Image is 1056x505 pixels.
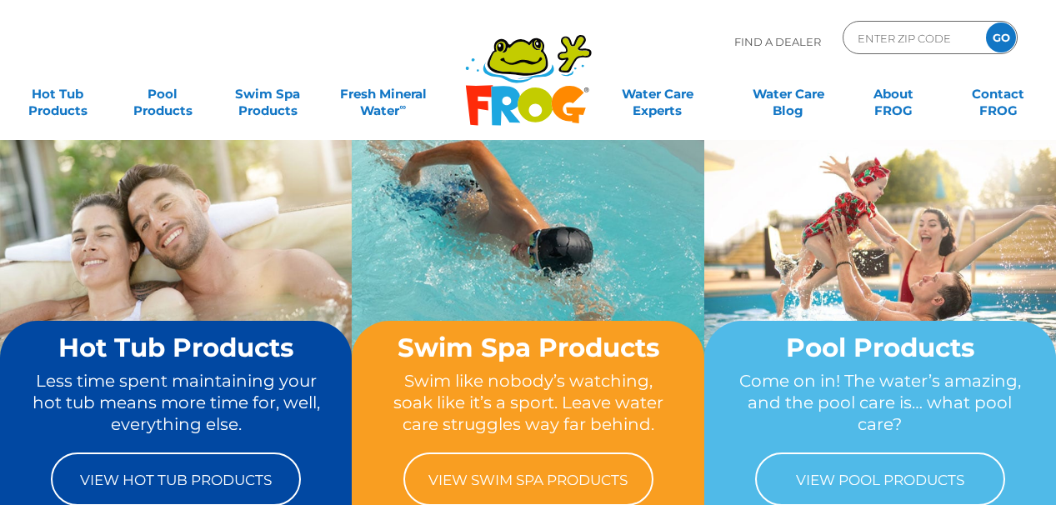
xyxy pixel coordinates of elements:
h2: Swim Spa Products [383,333,672,362]
a: Swim SpaProducts [227,77,308,111]
a: ContactFROG [958,77,1039,111]
p: Find A Dealer [734,21,821,62]
input: Zip Code Form [856,26,968,50]
img: home-banner-pool-short [704,139,1056,402]
a: Fresh MineralWater∞ [333,77,435,111]
a: Hot TubProducts [17,77,98,111]
sup: ∞ [399,101,406,112]
a: Water CareExperts [591,77,724,111]
a: AboutFROG [853,77,934,111]
p: Swim like nobody’s watching, soak like it’s a sport. Leave water care struggles way far behind. [383,370,672,436]
a: PoolProducts [122,77,203,111]
a: Water CareBlog [747,77,828,111]
p: Come on in! The water’s amazing, and the pool care is… what pool care? [736,370,1024,436]
input: GO [986,22,1016,52]
p: Less time spent maintaining your hot tub means more time for, well, everything else. [32,370,320,436]
img: home-banner-swim-spa-short [352,139,703,402]
h2: Hot Tub Products [32,333,320,362]
h2: Pool Products [736,333,1024,362]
